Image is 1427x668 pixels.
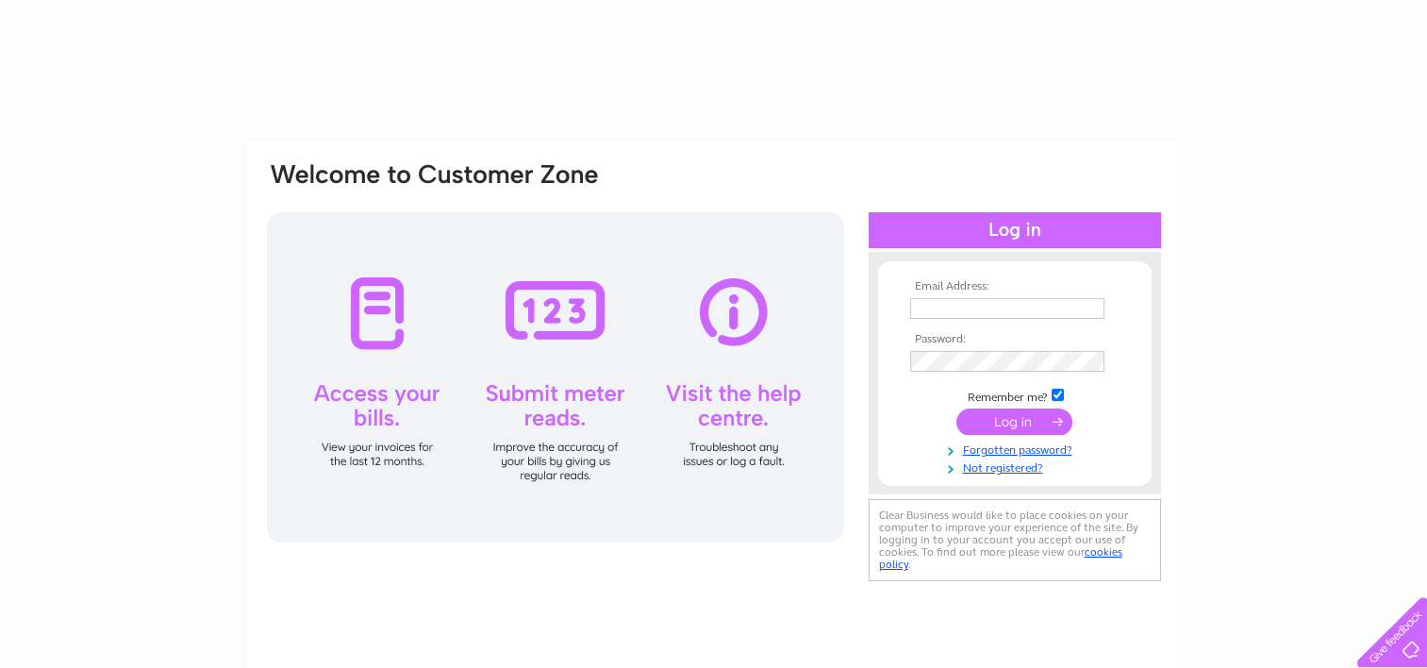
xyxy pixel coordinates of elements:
[905,386,1124,405] td: Remember me?
[905,333,1124,346] th: Password:
[910,458,1124,476] a: Not registered?
[905,280,1124,293] th: Email Address:
[956,409,1072,435] input: Submit
[869,499,1161,581] div: Clear Business would like to place cookies on your computer to improve your experience of the sit...
[910,440,1124,458] a: Forgotten password?
[879,545,1122,571] a: cookies policy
